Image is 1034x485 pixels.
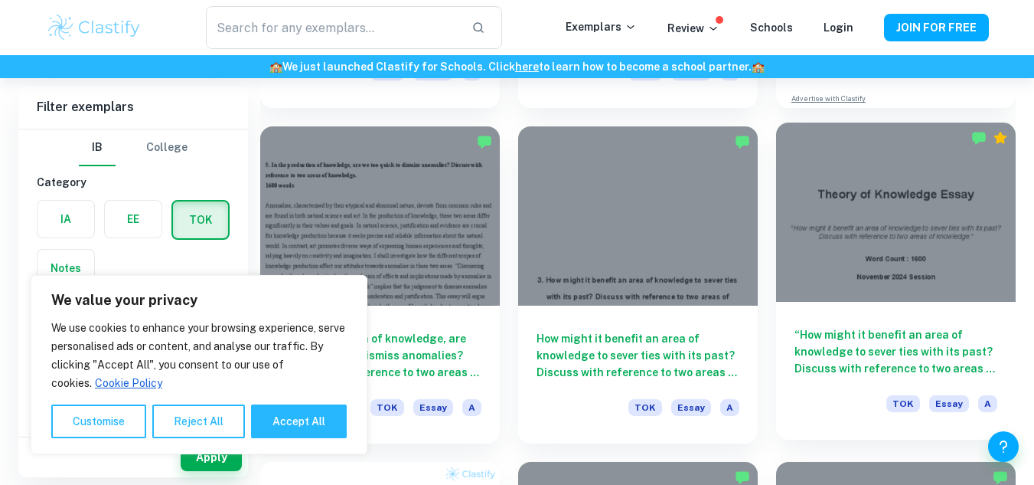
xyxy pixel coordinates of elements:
[794,326,997,377] h6: “How might it benefit an area of knowledge to sever ties with its past? Discuss with reference to...
[884,14,989,41] button: JOIN FOR FREE
[886,395,920,412] span: TOK
[518,126,758,444] a: How might it benefit an area of knowledge to sever ties with its past? Discuss with reference to ...
[720,399,739,416] span: A
[173,202,228,238] button: TOK
[413,399,453,416] span: Essay
[18,86,248,129] h6: Filter exemplars
[628,399,662,416] span: TOK
[79,129,188,166] div: Filter type choice
[31,275,367,454] div: We value your privacy
[94,376,163,390] a: Cookie Policy
[671,399,711,416] span: Essay
[146,129,188,166] button: College
[279,330,481,381] h6: In the production of knowledge, are we too quick to dismiss anomalies? Discuss with reference to ...
[667,20,719,37] p: Review
[824,21,853,34] a: Login
[152,405,245,438] button: Reject All
[38,250,94,287] button: Notes
[752,61,765,73] span: 🏫
[206,6,458,49] input: Search for any exemplars...
[735,134,750,149] img: Marked
[750,21,793,34] a: Schools
[46,12,143,43] img: Clastify logo
[51,291,347,310] p: We value your privacy
[735,470,750,485] img: Marked
[515,61,539,73] a: here
[993,130,1008,146] div: Premium
[37,174,230,191] h6: Category
[566,18,637,35] p: Exemplars
[462,399,481,416] span: A
[791,93,866,104] a: Advertise with Clastify
[38,201,94,238] button: IA
[929,395,969,412] span: Essay
[51,405,146,438] button: Customise
[370,399,404,416] span: TOK
[477,134,492,149] img: Marked
[260,126,500,444] a: In the production of knowledge, are we too quick to dismiss anomalies? Discuss with reference to ...
[3,58,1031,75] h6: We just launched Clastify for Schools. Click to learn how to become a school partner.
[79,129,116,166] button: IB
[181,444,242,471] button: Apply
[971,130,987,146] img: Marked
[537,330,739,381] h6: How might it benefit an area of knowledge to sever ties with its past? Discuss with reference to ...
[51,319,347,392] p: We use cookies to enhance your browsing experience, serve personalised ads or content, and analys...
[993,470,1008,485] img: Marked
[105,201,161,238] button: EE
[978,395,997,412] span: A
[776,126,1016,444] a: “How might it benefit an area of knowledge to sever ties with its past? Discuss with reference to...
[251,405,347,438] button: Accept All
[269,61,282,73] span: 🏫
[988,431,1019,462] button: Help and Feedback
